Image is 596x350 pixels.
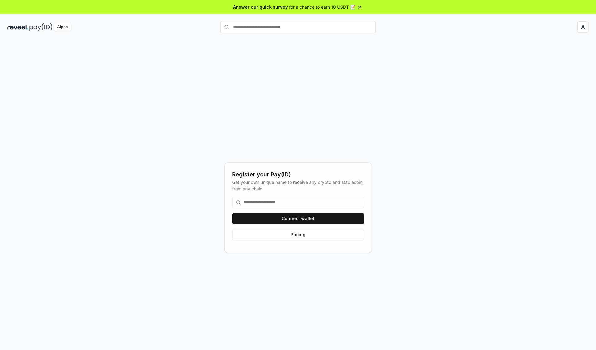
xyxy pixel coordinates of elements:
span: Answer our quick survey [233,4,288,10]
img: reveel_dark [7,23,28,31]
div: Alpha [54,23,71,31]
div: Get your own unique name to receive any crypto and stablecoin, from any chain [232,179,364,192]
span: for a chance to earn 10 USDT 📝 [289,4,355,10]
button: Pricing [232,229,364,240]
div: Register your Pay(ID) [232,170,364,179]
img: pay_id [29,23,52,31]
button: Connect wallet [232,213,364,224]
